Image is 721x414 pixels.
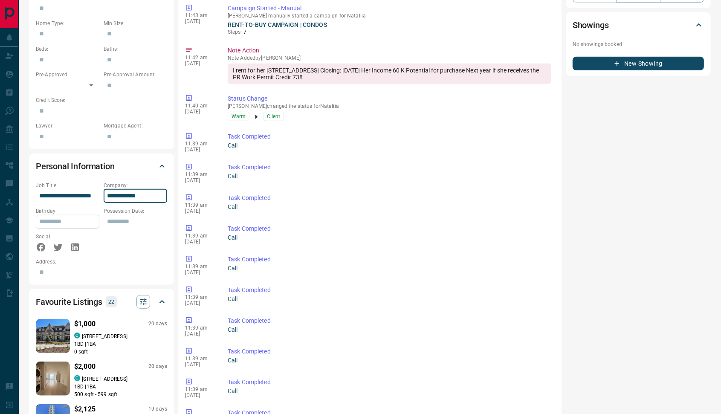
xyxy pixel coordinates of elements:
[185,61,215,67] p: [DATE]
[148,363,167,370] p: 20 days
[185,109,215,115] p: [DATE]
[243,29,246,35] span: 7
[82,375,127,383] p: [STREET_ADDRESS]
[148,405,167,413] p: 19 days
[36,258,167,266] p: Address:
[228,103,551,109] p: [PERSON_NAME] changed the status for Nataliia
[228,141,551,150] p: Call
[228,378,551,387] p: Task Completed
[82,333,127,340] p: [STREET_ADDRESS]
[228,172,551,181] p: Call
[185,362,215,368] p: [DATE]
[74,319,96,329] p: $1,000
[36,292,167,312] div: Favourite Listings22
[104,122,167,130] p: Mortgage Agent:
[185,233,215,239] p: 11:39 am
[185,55,215,61] p: 11:42 am
[185,356,215,362] p: 11:39 am
[228,295,551,304] p: Call
[36,122,99,130] p: Lawyer:
[228,194,551,203] p: Task Completed
[573,15,704,35] div: Showings
[185,147,215,153] p: [DATE]
[228,316,551,325] p: Task Completed
[573,18,609,32] h2: Showings
[185,177,215,183] p: [DATE]
[185,103,215,109] p: 11:40 am
[108,297,114,307] p: 22
[228,255,551,264] p: Task Completed
[185,269,215,275] p: [DATE]
[185,202,215,208] p: 11:39 am
[228,13,551,19] p: [PERSON_NAME] manually started a campaign for Nataliia
[185,263,215,269] p: 11:39 am
[228,55,551,61] p: Note Added by [PERSON_NAME]
[148,320,167,327] p: 20 days
[74,340,167,348] p: 1 BD | 1 BA
[30,319,75,353] img: Favourited listing
[185,171,215,177] p: 11:39 am
[36,233,99,240] p: Social:
[36,295,102,309] h2: Favourite Listings
[228,224,551,233] p: Task Completed
[228,325,551,334] p: Call
[185,392,215,398] p: [DATE]
[74,333,80,339] div: condos.ca
[228,132,551,141] p: Task Completed
[104,207,167,215] p: Possession Date:
[74,391,167,398] p: 500 sqft - 599 sqft
[36,207,99,215] p: Birthday:
[36,96,167,104] p: Credit Score:
[228,64,551,84] div: I rent for her [STREET_ADDRESS] Closing: [DATE] Her Income 60 K Potential for purchase Next year ...
[185,12,215,18] p: 11:43 am
[104,182,167,189] p: Company:
[185,18,215,24] p: [DATE]
[185,386,215,392] p: 11:39 am
[36,317,167,356] a: Favourited listing$1,00020 dayscondos.ca[STREET_ADDRESS]1BD |1BA0 sqft
[228,356,551,365] p: Call
[36,156,167,177] div: Personal Information
[185,239,215,245] p: [DATE]
[228,233,551,242] p: Call
[228,347,551,356] p: Task Completed
[228,203,551,211] p: Call
[36,45,99,53] p: Beds:
[228,94,551,103] p: Status Change
[185,294,215,300] p: 11:39 am
[228,286,551,295] p: Task Completed
[36,360,167,398] a: Favourited listing$2,00020 dayscondos.ca[STREET_ADDRESS]1BD |1BA500 sqft - 599 sqft
[185,300,215,306] p: [DATE]
[232,112,246,121] span: Warm
[30,362,75,396] img: Favourited listing
[36,71,99,78] p: Pre-Approved:
[228,21,327,28] a: RENT-TO-BUY CAMPAIGN | CONDOS
[36,182,99,189] p: Job Title:
[74,348,167,356] p: 0 sqft
[185,325,215,331] p: 11:39 am
[573,41,704,48] p: No showings booked
[74,362,96,372] p: $2,000
[228,46,551,55] p: Note Action
[228,4,551,13] p: Campaign Started - Manual
[74,383,167,391] p: 1 BD | 1 BA
[104,71,167,78] p: Pre-Approval Amount:
[267,112,280,121] span: Client
[228,264,551,273] p: Call
[36,159,115,173] h2: Personal Information
[228,387,551,396] p: Call
[104,20,167,27] p: Min Size:
[228,163,551,172] p: Task Completed
[228,28,551,36] p: Steps:
[104,45,167,53] p: Baths:
[185,208,215,214] p: [DATE]
[74,375,80,381] div: condos.ca
[185,331,215,337] p: [DATE]
[573,57,704,70] button: New Showing
[36,20,99,27] p: Home Type:
[185,141,215,147] p: 11:39 am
